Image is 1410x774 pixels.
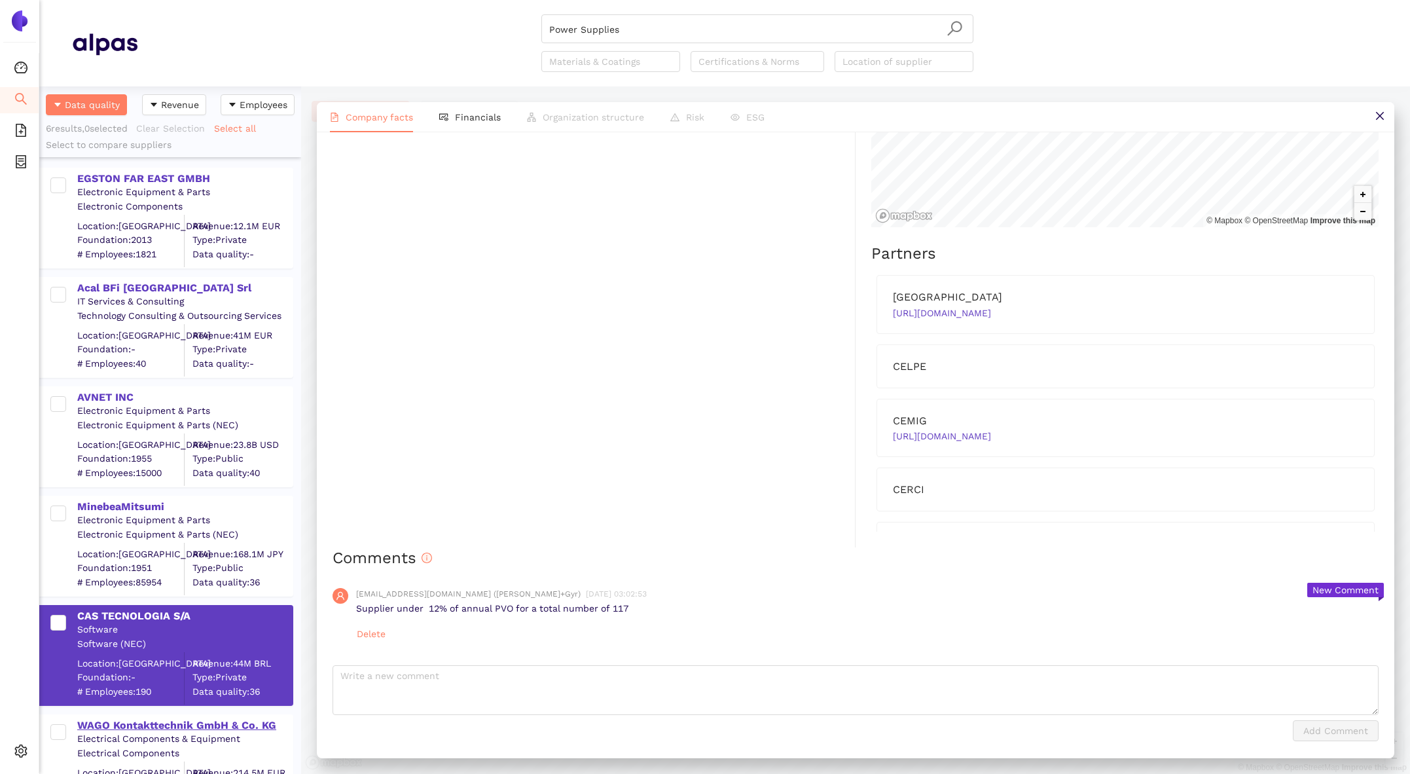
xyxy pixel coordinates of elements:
[893,413,1358,429] div: CEMIG
[77,452,184,466] span: Foundation: 1955
[136,118,213,139] button: Clear Selection
[14,88,27,114] span: search
[1365,102,1394,132] button: close
[1375,111,1385,121] span: close
[686,112,704,122] span: Risk
[77,234,184,247] span: Foundation: 2013
[77,500,292,514] div: MinebeaMitsumi
[192,576,292,589] span: Data quality: 36
[893,481,1358,498] div: CERCI
[14,119,27,145] span: file-add
[192,343,292,356] span: Type: Private
[333,547,1379,570] h2: Comments
[192,219,292,232] div: Revenue: 12.1M EUR
[77,200,292,213] div: Electronic Components
[77,733,292,746] div: Electrical Components & Equipment
[77,248,184,261] span: # Employees: 1821
[356,588,586,600] span: [EMAIL_ADDRESS][DOMAIN_NAME] ([PERSON_NAME]+Gyr)
[527,113,536,122] span: apartment
[77,609,292,623] div: CAS TECNOLOGIA S/A
[192,234,292,247] span: Type: Private
[192,329,292,342] div: Revenue: 41M EUR
[77,718,292,733] div: WAGO Kontakttechnik GmbH & Co. KG
[357,627,386,641] span: Delete
[221,94,295,115] button: caret-downEmployees
[14,151,27,177] span: container
[192,685,292,698] span: Data quality: 36
[46,94,127,115] button: caret-downData quality
[77,547,184,561] div: Location: [GEOGRAPHIC_DATA]
[77,343,184,356] span: Foundation: -
[77,623,292,636] div: Software
[356,623,386,644] button: Delete
[149,100,158,111] span: caret-down
[192,547,292,561] div: Revenue: 168.1M JPY
[77,747,292,760] div: Electrical Components
[14,740,27,766] span: setting
[893,289,1358,305] div: [GEOGRAPHIC_DATA]
[77,172,292,186] div: EGSTON FAR EAST GMBH
[77,562,184,575] span: Foundation: 1951
[77,438,184,451] div: Location: [GEOGRAPHIC_DATA]
[77,357,184,370] span: # Employees: 40
[77,514,292,527] div: Electronic Equipment & Parts
[9,10,30,31] img: Logo
[192,657,292,670] div: Revenue: 44M BRL
[77,671,184,684] span: Foundation: -
[77,419,292,432] div: Electronic Equipment & Parts (NEC)
[947,20,963,37] span: search
[192,466,292,479] span: Data quality: 40
[46,139,295,152] div: Select to compare suppliers
[670,113,679,122] span: warning
[53,100,62,111] span: caret-down
[77,685,184,698] span: # Employees: 190
[543,112,644,122] span: Organization structure
[439,113,448,122] span: fund-view
[192,248,292,261] span: Data quality: -
[65,98,120,112] span: Data quality
[142,94,206,115] button: caret-downRevenue
[77,186,292,199] div: Electronic Equipment & Parts
[77,405,292,418] div: Electronic Equipment & Parts
[77,466,184,479] span: # Employees: 15000
[731,113,740,122] span: eye
[77,657,184,670] div: Location: [GEOGRAPHIC_DATA]
[77,310,292,323] div: Technology Consulting & Outsourcing Services
[72,28,137,60] img: Homepage
[77,390,292,405] div: AVNET INC
[77,576,184,589] span: # Employees: 85954
[77,528,292,542] div: Electronic Equipment & Parts (NEC)
[1354,186,1371,203] button: Zoom in
[192,562,292,575] span: Type: Public
[422,553,432,563] span: info-circle
[77,329,184,342] div: Location: [GEOGRAPHIC_DATA]
[893,358,1358,375] div: CELPE
[1354,203,1371,220] button: Zoom out
[746,112,765,122] span: ESG
[336,591,345,600] span: user
[192,671,292,684] span: Type: Private
[330,113,339,122] span: file-text
[240,98,287,112] span: Employees
[161,98,199,112] span: Revenue
[1312,585,1379,595] span: New Comment
[77,295,292,308] div: IT Services & Consulting
[875,208,933,223] a: Mapbox logo
[77,638,292,651] div: Software (NEC)
[586,588,652,600] span: [DATE] 03:02:53
[14,56,27,83] span: dashboard
[871,243,1379,265] h2: Partners
[77,281,292,295] div: Acal BFi [GEOGRAPHIC_DATA] Srl
[214,121,256,136] span: Select all
[192,438,292,451] div: Revenue: 23.8B USD
[192,357,292,370] span: Data quality: -
[228,100,237,111] span: caret-down
[213,118,264,139] button: Select all
[346,112,413,122] span: Company facts
[77,219,184,232] div: Location: [GEOGRAPHIC_DATA]
[46,123,128,134] span: 6 results, 0 selected
[356,602,1379,616] p: Supplier under 12% of annual PVO for a total number of 117
[1293,720,1379,741] button: Add Comment
[192,452,292,466] span: Type: Public
[455,112,501,122] span: Financials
